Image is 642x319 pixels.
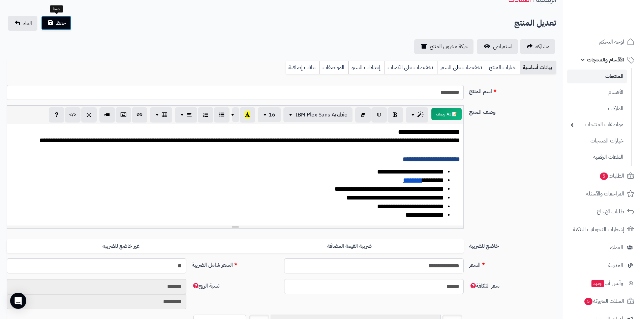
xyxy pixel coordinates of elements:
[286,61,319,74] a: بيانات إضافية
[567,221,638,238] a: إشعارات التحويلات البنكية
[610,243,623,252] span: العملاء
[10,293,26,309] div: Open Intercom Messenger
[269,111,275,119] span: 16
[599,171,624,181] span: الطلبات
[283,107,353,122] button: IBM Plex Sans Arabic
[414,39,473,54] a: حركة مخزون المنتج
[258,107,281,122] button: 16
[520,39,555,54] a: مشاركه
[431,108,462,120] button: 📝 AI وصف
[596,18,636,32] img: logo-2.png
[192,282,219,290] span: نسبة الربح
[189,258,281,269] label: السعر شامل الضريبة
[466,258,559,269] label: السعر
[567,275,638,291] a: وآتس آبجديد
[477,39,518,54] a: استعراض
[348,61,385,74] a: إعدادات السيو
[493,43,513,51] span: استعراض
[586,189,624,198] span: المراجعات والأسئلة
[567,85,627,100] a: الأقسام
[567,34,638,50] a: لوحة التحكم
[567,70,627,83] a: المنتجات
[587,55,624,64] span: الأقسام والمنتجات
[486,61,520,74] a: خيارات المنتج
[56,19,66,27] span: حفظ
[599,37,624,47] span: لوحة التحكم
[466,239,559,250] label: خاضع للضريبة
[430,43,468,51] span: حركة مخزون المنتج
[597,207,624,216] span: طلبات الإرجاع
[567,239,638,256] a: العملاء
[567,186,638,202] a: المراجعات والأسئلة
[520,61,556,74] a: بيانات أساسية
[514,16,556,30] h2: تعديل المنتج
[235,239,464,253] label: ضريبة القيمة المضافة
[466,85,559,96] label: اسم المنتج
[469,282,499,290] span: سعر التكلفة
[50,5,63,13] div: حفظ
[584,296,624,306] span: السلات المتروكة
[608,261,623,270] span: المدونة
[567,150,627,164] a: الملفات الرقمية
[567,257,638,273] a: المدونة
[567,134,627,148] a: خيارات المنتجات
[567,293,638,309] a: السلات المتروكة5
[319,61,348,74] a: المواصفات
[23,19,32,27] span: الغاء
[573,225,624,234] span: إشعارات التحويلات البنكية
[600,172,608,180] span: 5
[591,278,623,288] span: وآتس آب
[385,61,437,74] a: تخفيضات على الكميات
[8,16,37,31] a: الغاء
[437,61,486,74] a: تخفيضات على السعر
[296,111,347,119] span: IBM Plex Sans Arabic
[41,16,71,30] button: حفظ
[567,168,638,184] a: الطلبات5
[591,280,604,287] span: جديد
[567,117,627,132] a: مواصفات المنتجات
[466,105,559,116] label: وصف المنتج
[536,43,550,51] span: مشاركه
[7,239,235,253] label: غير خاضع للضريبه
[567,101,627,116] a: الماركات
[567,204,638,220] a: طلبات الإرجاع
[584,298,592,305] span: 5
